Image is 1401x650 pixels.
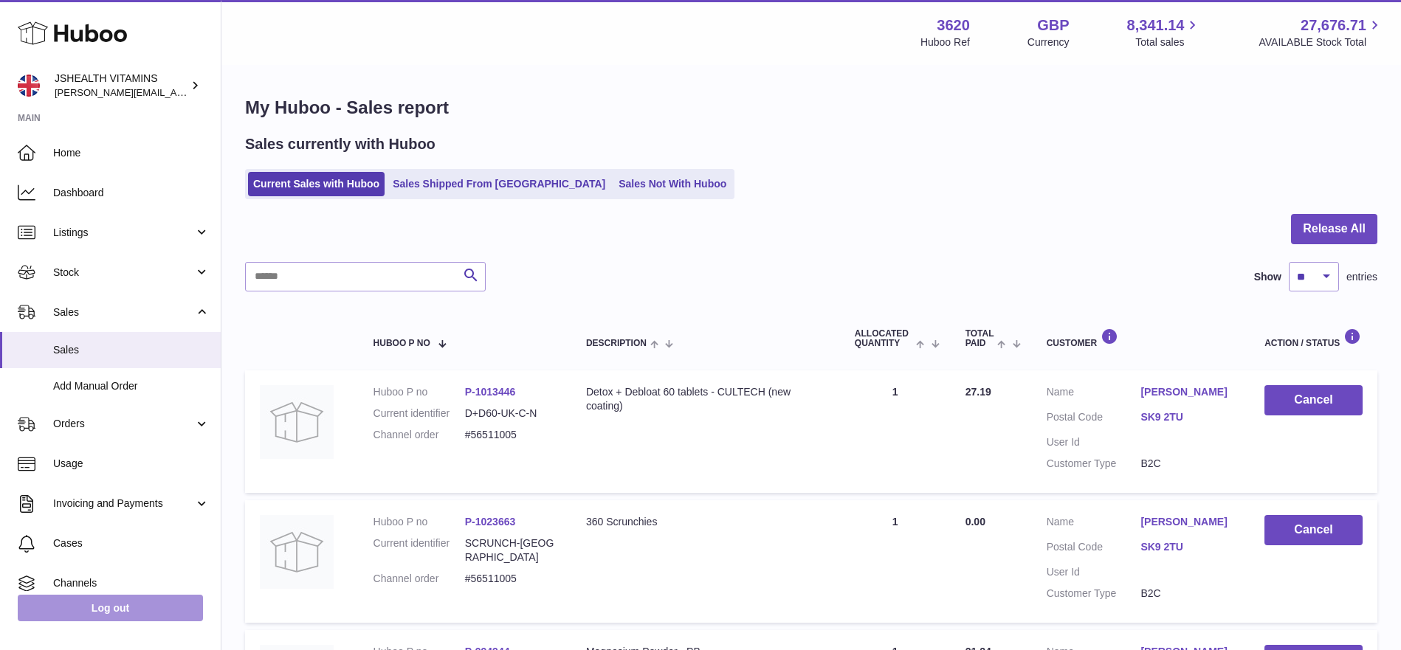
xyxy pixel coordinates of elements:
[1047,540,1141,558] dt: Postal Code
[1301,15,1366,35] span: 27,676.71
[586,385,825,413] div: Detox + Debloat 60 tablets - CULTECH (new coating)
[1140,457,1235,471] dd: B2C
[1135,35,1201,49] span: Total sales
[465,386,516,398] a: P-1013446
[374,339,430,348] span: Huboo P no
[374,536,465,564] dt: Current identifier
[1259,35,1383,49] span: AVAILABLE Stock Total
[1259,15,1383,49] a: 27,676.71 AVAILABLE Stock Total
[465,572,557,586] dd: #56511005
[245,96,1377,120] h1: My Huboo - Sales report
[920,35,970,49] div: Huboo Ref
[53,343,210,357] span: Sales
[965,386,991,398] span: 27.19
[1037,15,1069,35] strong: GBP
[465,428,557,442] dd: #56511005
[613,172,732,196] a: Sales Not With Huboo
[388,172,610,196] a: Sales Shipped From [GEOGRAPHIC_DATA]
[55,72,187,100] div: JSHEALTH VITAMINS
[1140,410,1235,424] a: SK9 2TU
[1254,270,1281,284] label: Show
[53,266,194,280] span: Stock
[1047,565,1141,579] dt: User Id
[374,385,465,399] dt: Huboo P no
[53,497,194,511] span: Invoicing and Payments
[53,576,210,590] span: Channels
[55,86,296,98] span: [PERSON_NAME][EMAIL_ADDRESS][DOMAIN_NAME]
[1346,270,1377,284] span: entries
[18,595,203,621] a: Log out
[1291,214,1377,244] button: Release All
[53,379,210,393] span: Add Manual Order
[965,516,985,528] span: 0.00
[465,516,516,528] a: P-1023663
[1047,410,1141,428] dt: Postal Code
[1047,587,1141,601] dt: Customer Type
[53,417,194,431] span: Orders
[53,305,194,319] span: Sales
[1140,385,1235,399] a: [PERSON_NAME]
[465,536,557,564] dd: SCRUNCH-[GEOGRAPHIC_DATA]
[965,329,994,348] span: Total paid
[374,428,465,442] dt: Channel order
[245,134,436,154] h2: Sales currently with Huboo
[1047,435,1141,449] dt: User Id
[855,329,913,348] span: ALLOCATED Quantity
[586,515,825,529] div: 360 Scrunchies
[1264,385,1363,415] button: Cancel
[1140,540,1235,554] a: SK9 2TU
[53,457,210,471] span: Usage
[1140,587,1235,601] dd: B2C
[260,515,334,589] img: no-photo.jpg
[53,186,210,200] span: Dashboard
[374,572,465,586] dt: Channel order
[1264,515,1363,545] button: Cancel
[53,226,194,240] span: Listings
[1264,328,1363,348] div: Action / Status
[840,370,951,493] td: 1
[1047,385,1141,403] dt: Name
[374,407,465,421] dt: Current identifier
[840,500,951,623] td: 1
[1047,457,1141,471] dt: Customer Type
[1047,328,1235,348] div: Customer
[374,515,465,529] dt: Huboo P no
[18,75,40,97] img: francesca@jshealthvitamins.com
[53,146,210,160] span: Home
[1127,15,1202,49] a: 8,341.14 Total sales
[1027,35,1070,49] div: Currency
[260,385,334,459] img: no-photo.jpg
[465,407,557,421] dd: D+D60-UK-C-N
[1127,15,1185,35] span: 8,341.14
[937,15,970,35] strong: 3620
[1140,515,1235,529] a: [PERSON_NAME]
[53,536,210,550] span: Cases
[1047,515,1141,533] dt: Name
[248,172,385,196] a: Current Sales with Huboo
[586,339,647,348] span: Description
